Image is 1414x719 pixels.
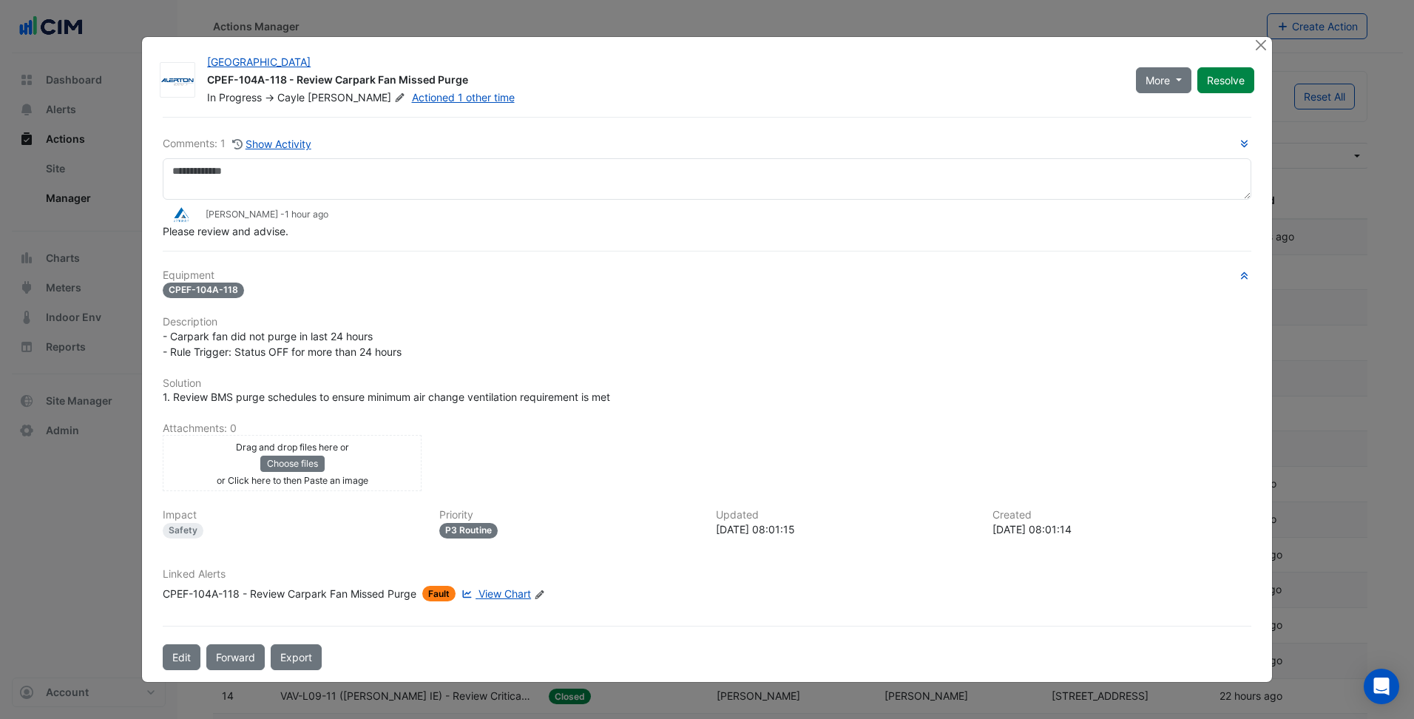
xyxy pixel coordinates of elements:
[308,90,408,105] span: [PERSON_NAME]
[163,377,1251,390] h6: Solution
[1364,669,1399,704] div: Open Intercom Messenger
[163,225,288,237] span: Please review and advise.
[163,523,203,539] div: Safety
[163,568,1251,581] h6: Linked Alerts
[236,442,349,453] small: Drag and drop files here or
[285,209,328,220] span: 2025-09-09 08:01:15
[439,523,498,539] div: P3 Routine
[207,72,1118,90] div: CPEF-104A-118 - Review Carpark Fan Missed Purge
[271,644,322,670] a: Export
[459,586,531,601] a: View Chart
[163,330,402,358] span: - Carpark fan did not purge in last 24 hours - Rule Trigger: Status OFF for more than 24 hours
[1197,67,1254,93] button: Resolve
[1254,37,1269,53] button: Close
[163,283,244,298] span: CPEF-104A-118
[412,91,515,104] a: Actioned 1 other time
[1146,72,1170,88] span: More
[206,208,328,221] small: [PERSON_NAME] -
[716,521,975,537] div: [DATE] 08:01:15
[217,475,368,486] small: or Click here to then Paste an image
[478,587,531,600] span: View Chart
[439,509,698,521] h6: Priority
[231,135,312,152] button: Show Activity
[163,206,200,223] img: Airmaster Australia
[1136,67,1191,93] button: More
[163,422,1251,435] h6: Attachments: 0
[422,586,456,601] span: Fault
[716,509,975,521] h6: Updated
[163,586,416,601] div: CPEF-104A-118 - Review Carpark Fan Missed Purge
[163,269,1251,282] h6: Equipment
[992,521,1251,537] div: [DATE] 08:01:14
[277,91,305,104] span: Cayle
[534,589,545,600] fa-icon: Edit Linked Alerts
[207,91,262,104] span: In Progress
[163,135,312,152] div: Comments: 1
[265,91,274,104] span: ->
[163,644,200,670] button: Edit
[260,456,325,472] button: Choose files
[206,644,265,670] button: Forward
[992,509,1251,521] h6: Created
[163,509,422,521] h6: Impact
[160,73,194,88] img: Alerton
[163,391,610,403] span: 1. Review BMS purge schedules to ensure minimum air change ventilation requirement is met
[163,316,1251,328] h6: Description
[207,55,311,68] a: [GEOGRAPHIC_DATA]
